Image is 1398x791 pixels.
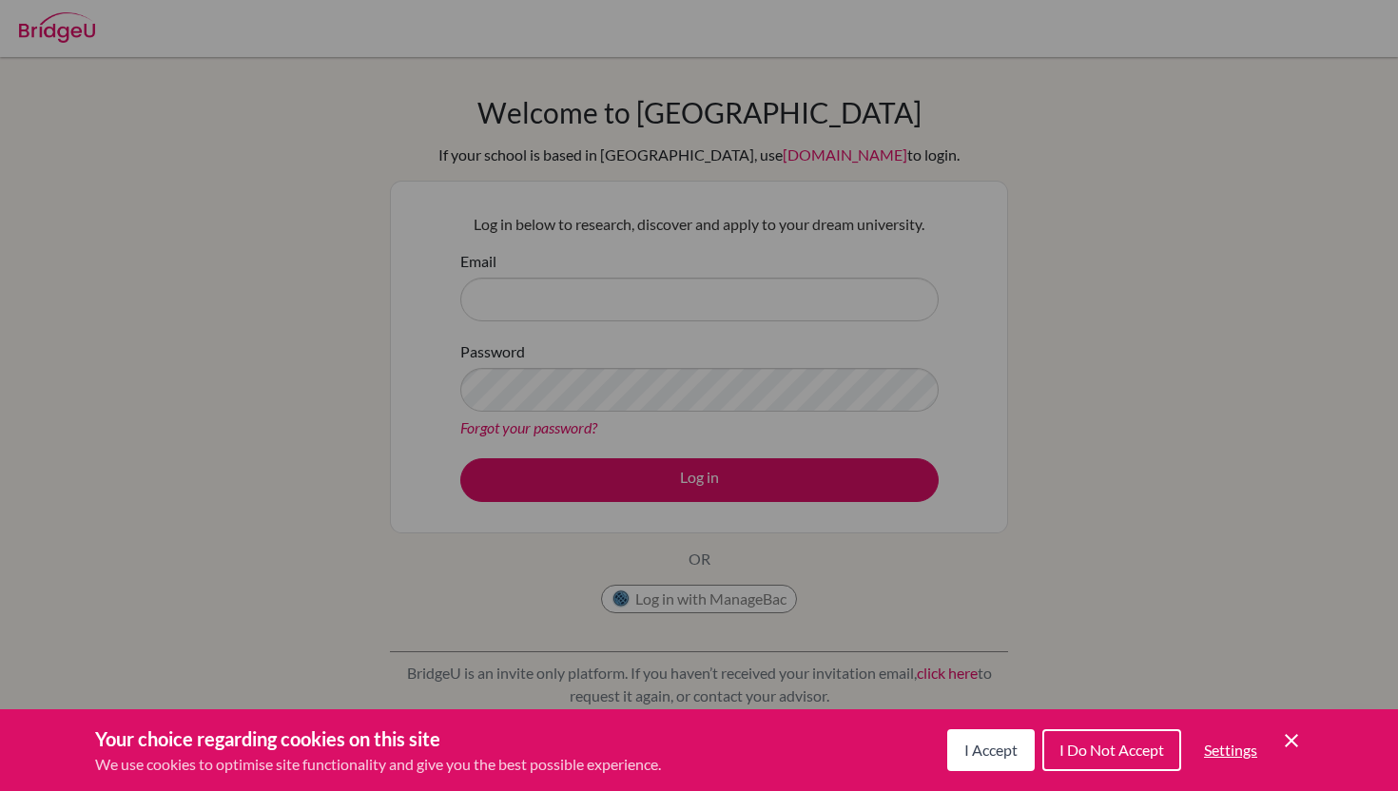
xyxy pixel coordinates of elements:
button: Settings [1189,731,1272,769]
p: We use cookies to optimise site functionality and give you the best possible experience. [95,753,661,776]
span: I Do Not Accept [1059,741,1164,759]
button: I Accept [947,729,1035,771]
button: I Do Not Accept [1042,729,1181,771]
h3: Your choice regarding cookies on this site [95,724,661,753]
button: Save and close [1280,729,1303,752]
span: Settings [1204,741,1257,759]
span: I Accept [964,741,1018,759]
